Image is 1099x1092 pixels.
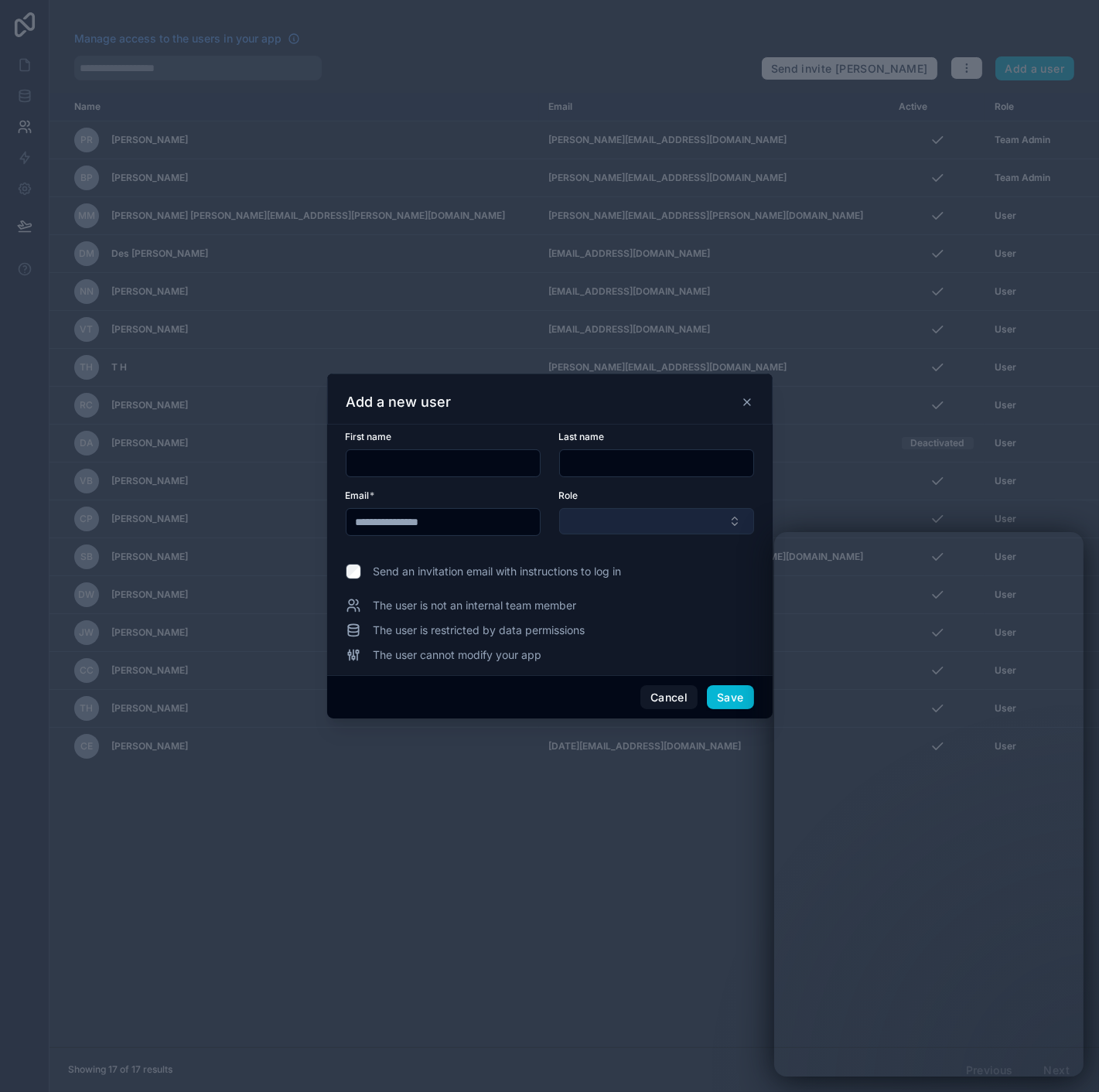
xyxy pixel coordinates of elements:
[559,490,579,501] span: Role
[374,598,577,613] span: The user is not an internal team member
[346,431,392,442] span: First name
[374,647,542,663] span: The user cannot modify your app
[707,685,753,710] button: Save
[346,393,452,411] h3: Add a new user
[374,623,585,638] span: The user is restricted by data permissions
[559,508,754,534] button: Select Button
[346,490,370,501] span: Email
[559,431,605,442] span: Last name
[640,685,698,710] button: Cancel
[774,532,1084,1077] iframe: Intercom live chat
[374,564,622,579] span: Send an invitation email with instructions to log in
[346,564,361,579] input: Send an invitation email with instructions to log in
